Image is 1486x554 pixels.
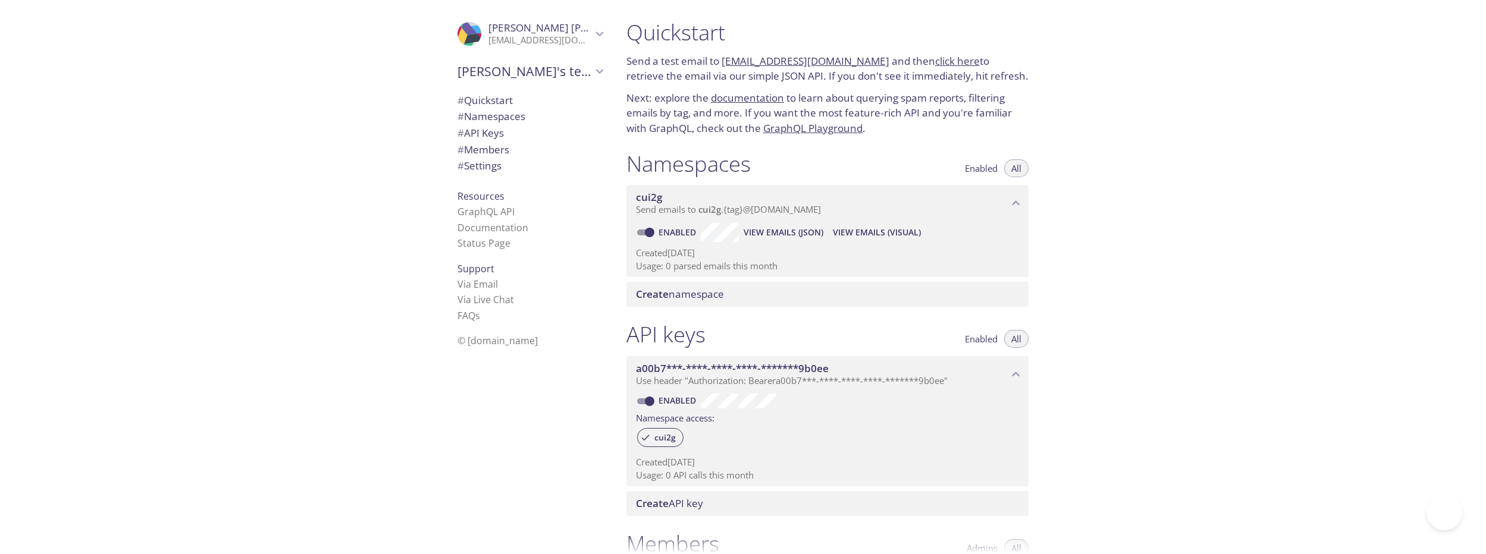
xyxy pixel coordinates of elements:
div: Create namespace [626,282,1029,307]
p: Next: explore the to learn about querying spam reports, filtering emails by tag, and more. If you... [626,90,1029,136]
div: Hugo Fagundes [448,14,612,53]
span: Support [457,262,494,275]
span: Create [636,287,669,301]
button: View Emails (Visual) [828,223,926,242]
button: All [1004,159,1029,177]
span: [PERSON_NAME] [PERSON_NAME] [488,21,651,34]
p: [EMAIL_ADDRESS][DOMAIN_NAME] [488,34,592,46]
span: # [457,126,464,140]
div: API Keys [448,125,612,141]
span: # [457,143,464,156]
div: Create API Key [626,491,1029,516]
a: documentation [711,91,784,105]
span: View Emails (Visual) [833,225,921,240]
div: cui2g namespace [626,185,1029,222]
span: View Emails (JSON) [744,225,823,240]
p: Send a test email to and then to retrieve the email via our simple JSON API. If you don't see it ... [626,53,1029,84]
a: Documentation [457,221,528,234]
button: View Emails (JSON) [739,223,828,242]
span: s [475,309,480,322]
a: Enabled [657,226,701,238]
p: Usage: 0 API calls this month [636,469,1019,481]
div: Namespaces [448,108,612,125]
div: Team Settings [448,158,612,174]
a: GraphQL Playground [763,121,863,135]
div: Hugo's team [448,56,612,87]
span: © [DOMAIN_NAME] [457,334,538,347]
p: Usage: 0 parsed emails this month [636,260,1019,272]
span: Send emails to . {tag} @[DOMAIN_NAME] [636,203,821,215]
iframe: Help Scout Beacon - Open [1427,495,1462,530]
h1: API keys [626,321,706,348]
p: Created [DATE] [636,456,1019,468]
h1: Quickstart [626,19,1029,46]
span: cui2g [698,203,721,215]
span: Members [457,143,509,156]
span: cui2g [636,190,662,204]
span: # [457,159,464,172]
span: Create [636,496,669,510]
span: [PERSON_NAME]'s team [457,63,592,80]
button: All [1004,330,1029,348]
label: Namespace access: [636,408,714,426]
a: [EMAIL_ADDRESS][DOMAIN_NAME] [722,54,889,68]
a: FAQ [457,309,480,322]
div: cui2g [637,428,684,447]
span: cui2g [647,432,683,443]
button: Enabled [958,330,1005,348]
div: Quickstart [448,92,612,109]
button: Enabled [958,159,1005,177]
a: Enabled [657,395,701,406]
a: Via Live Chat [457,293,514,306]
a: Status Page [457,237,510,250]
a: click here [935,54,980,68]
span: namespace [636,287,724,301]
p: Created [DATE] [636,247,1019,259]
span: Resources [457,190,504,203]
div: Members [448,141,612,158]
span: API key [636,496,703,510]
span: API Keys [457,126,504,140]
span: # [457,109,464,123]
span: Settings [457,159,501,172]
a: Via Email [457,278,498,291]
h1: Namespaces [626,150,751,177]
span: Quickstart [457,93,513,107]
span: Namespaces [457,109,525,123]
a: GraphQL API [457,205,515,218]
span: # [457,93,464,107]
